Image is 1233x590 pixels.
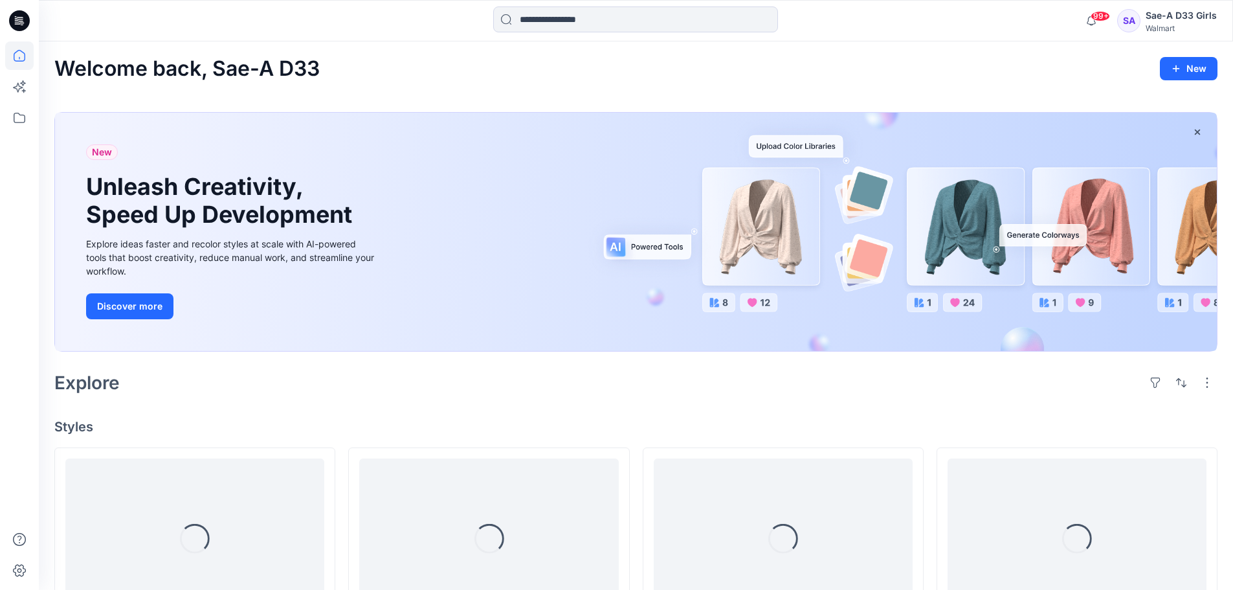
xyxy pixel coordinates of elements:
button: Discover more [86,293,173,319]
h2: Explore [54,372,120,393]
span: 99+ [1091,11,1110,21]
span: New [92,144,112,160]
div: SA [1117,9,1140,32]
a: Discover more [86,293,377,319]
h2: Welcome back, Sae-A D33 [54,57,320,81]
div: Walmart [1146,23,1217,33]
div: Explore ideas faster and recolor styles at scale with AI-powered tools that boost creativity, red... [86,237,377,278]
h1: Unleash Creativity, Speed Up Development [86,173,358,229]
div: Sae-A D33 Girls [1146,8,1217,23]
button: New [1160,57,1217,80]
h4: Styles [54,419,1217,435]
